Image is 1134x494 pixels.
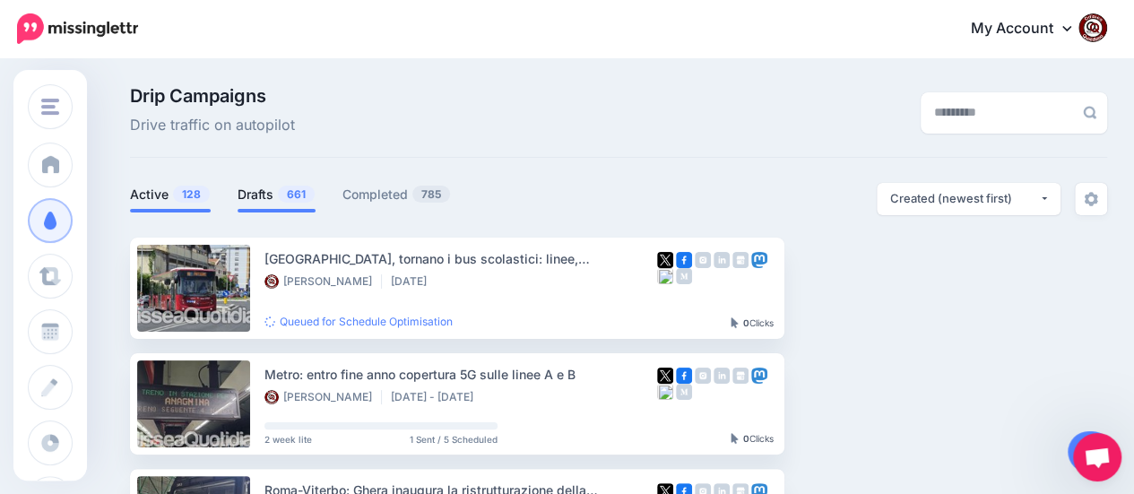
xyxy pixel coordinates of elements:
[657,384,673,400] img: bluesky-grey-square.png
[264,315,453,328] a: Queued for Schedule Optimisation
[17,13,138,44] img: Missinglettr
[695,252,711,268] img: instagram-grey-square.png
[676,268,692,284] img: medium-grey-square.png
[264,390,382,404] li: [PERSON_NAME]
[264,248,657,269] div: [GEOGRAPHIC_DATA], tornano i bus scolastici: linee, [GEOGRAPHIC_DATA] e novità 2025
[238,184,316,205] a: Drafts661
[264,274,382,289] li: [PERSON_NAME]
[743,317,749,328] b: 0
[391,274,436,289] li: [DATE]
[657,368,673,384] img: twitter-square.png
[731,434,774,445] div: Clicks
[1084,192,1098,206] img: settings-grey.png
[1083,106,1096,119] img: search-grey-6.png
[731,318,774,329] div: Clicks
[731,433,739,444] img: pointer-grey-darker.png
[714,252,730,268] img: linkedin-grey-square.png
[264,435,312,444] span: 2 week lite
[130,184,211,205] a: Active128
[676,252,692,268] img: facebook-square.png
[412,186,450,203] span: 785
[732,252,749,268] img: google_business-grey-square.png
[953,7,1107,51] a: My Account
[657,268,673,284] img: bluesky-grey-square.png
[714,368,730,384] img: linkedin-grey-square.png
[751,368,767,384] img: mastodon-square.png
[342,184,451,205] a: Completed785
[41,99,59,115] img: menu.png
[130,87,295,105] span: Drip Campaigns
[731,317,739,328] img: pointer-grey-darker.png
[1073,433,1121,481] div: Aprire la chat
[278,186,315,203] span: 661
[743,433,749,444] b: 0
[695,368,711,384] img: instagram-grey-square.png
[264,364,657,385] div: Metro: entro fine anno copertura 5G sulle linee A e B
[410,435,498,444] span: 1 Sent / 5 Scheduled
[676,368,692,384] img: facebook-square.png
[391,390,482,404] li: [DATE] - [DATE]
[173,186,210,203] span: 128
[676,384,692,400] img: medium-grey-square.png
[751,252,767,268] img: mastodon-square.png
[130,114,295,137] span: Drive traffic on autopilot
[657,252,673,268] img: twitter-square.png
[732,368,749,384] img: google_business-grey-square.png
[877,183,1060,215] button: Created (newest first)
[890,190,1039,207] div: Created (newest first)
